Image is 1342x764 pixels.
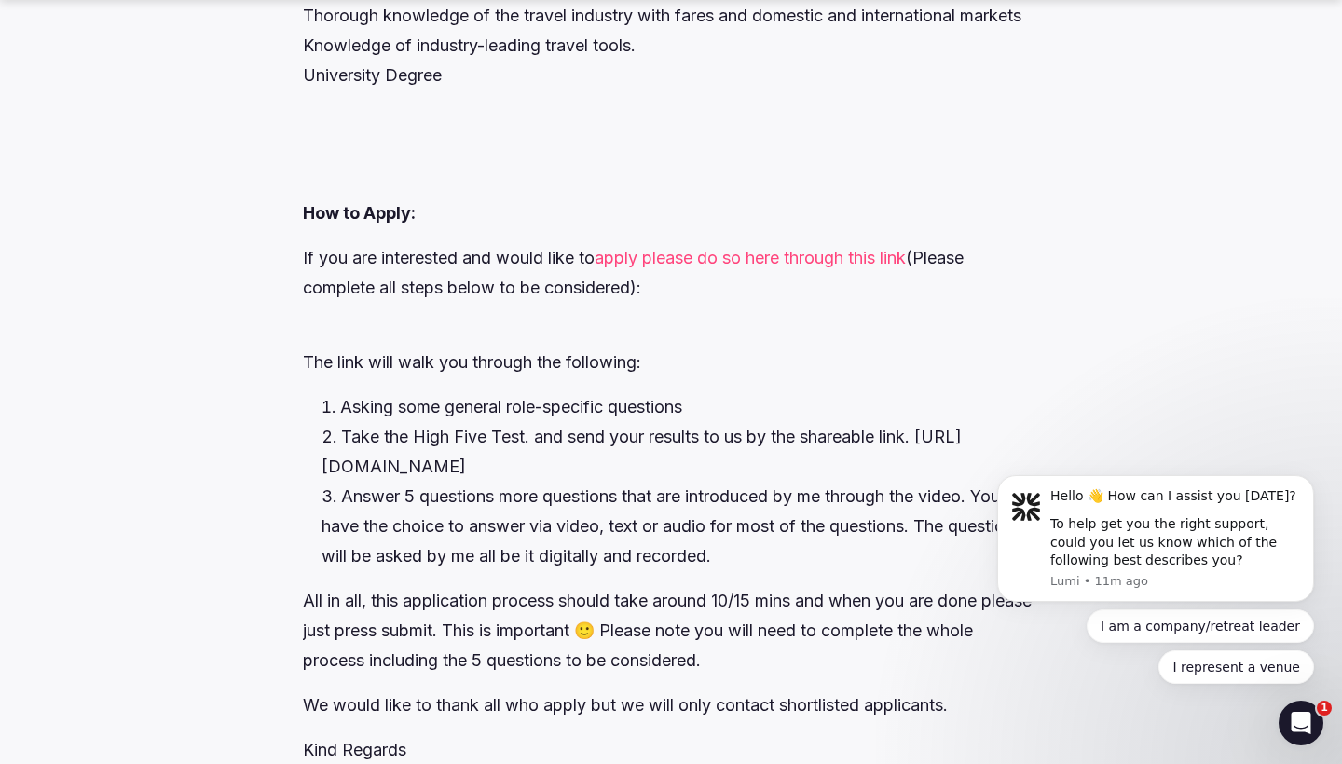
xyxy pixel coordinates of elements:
li: Take the High Five Test. and send your results to us by the shareable link. [URL][DOMAIN_NAME] [322,422,1038,482]
p: The link will walk you through the following: [303,348,1038,377]
li: Answer 5 questions more questions that are introduced by me through the video. You will have the ... [322,482,1038,571]
span: 1 [1317,701,1332,716]
iframe: Intercom live chat [1279,701,1323,745]
a: apply please do so here through this link [595,248,906,267]
p: We would like to thank all who apply but we will only contact shortlisted applicants. [303,690,1038,720]
strong: How to Apply: [303,203,416,223]
iframe: Intercom notifications message [969,375,1342,714]
li: Asking some general role-specific questions [322,392,1038,422]
p: All in all, this application process should take around 10/15 mins and when you are done please j... [303,586,1038,675]
p: If you are interested and would like to (Please complete all steps below to be considered): [303,243,1038,333]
